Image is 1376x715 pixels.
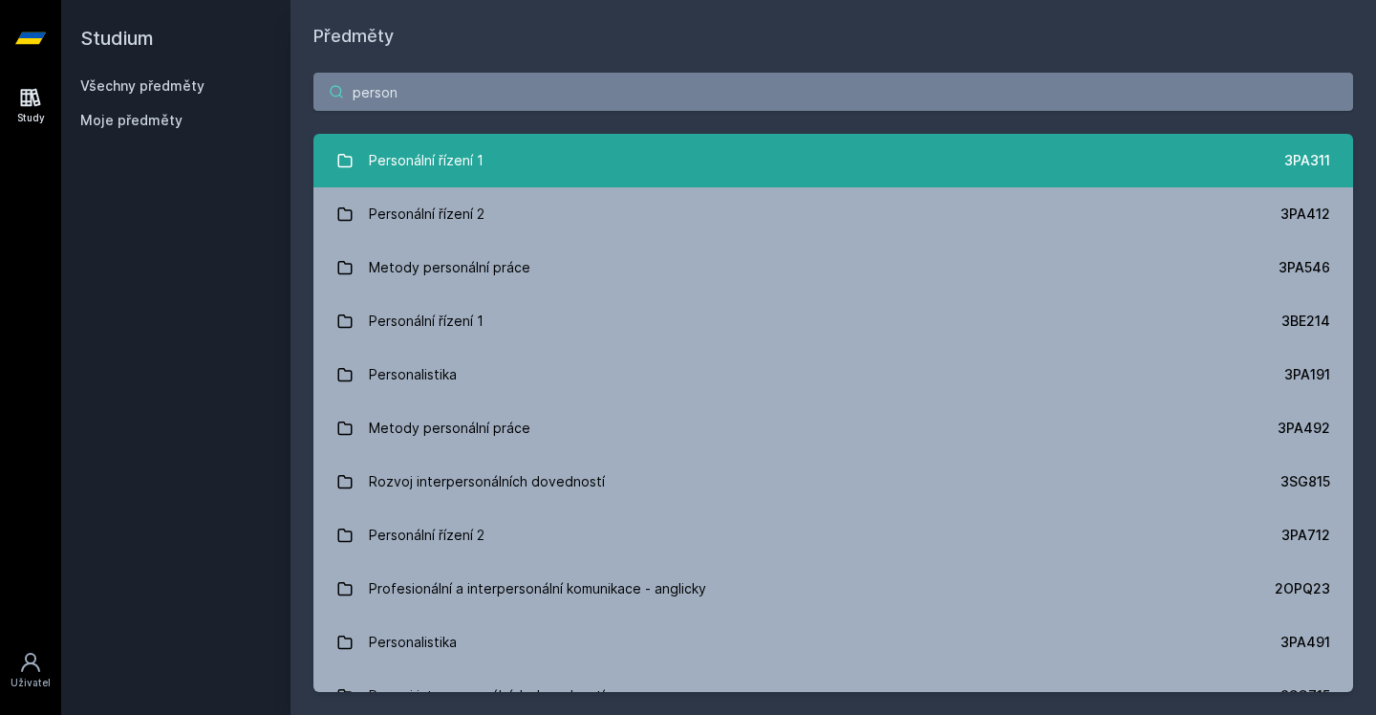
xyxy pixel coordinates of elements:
[313,294,1353,348] a: Personální řízení 1 3BE214
[1284,365,1330,384] div: 3PA191
[80,111,183,130] span: Moje předměty
[1279,258,1330,277] div: 3PA546
[313,241,1353,294] a: Metody personální práce 3PA546
[369,249,530,287] div: Metody personální práce
[11,676,51,690] div: Uživatel
[369,570,706,608] div: Profesionální a interpersonální komunikace - anglicky
[313,134,1353,187] a: Personální řízení 1 3PA311
[369,463,605,501] div: Rozvoj interpersonálních dovedností
[369,195,484,233] div: Personální řízení 2
[369,302,484,340] div: Personální řízení 1
[313,73,1353,111] input: Název nebo ident předmětu…
[369,623,457,661] div: Personalistika
[313,187,1353,241] a: Personální řízení 2 3PA412
[313,509,1353,562] a: Personální řízení 2 3PA712
[313,455,1353,509] a: Rozvoj interpersonálních dovedností 3SG815
[369,409,530,447] div: Metody personální práce
[313,348,1353,401] a: Personalistika 3PA191
[313,23,1353,50] h1: Předměty
[369,677,605,715] div: Rozvoj interpersonálních dovedností
[1281,526,1330,545] div: 3PA712
[1278,419,1330,438] div: 3PA492
[1280,205,1330,224] div: 3PA412
[1284,151,1330,170] div: 3PA311
[369,516,484,554] div: Personální řízení 2
[313,616,1353,669] a: Personalistika 3PA491
[1280,686,1330,705] div: 3SG715
[4,76,57,135] a: Study
[313,401,1353,455] a: Metody personální práce 3PA492
[313,562,1353,616] a: Profesionální a interpersonální komunikace - anglicky 2OPQ23
[1281,312,1330,331] div: 3BE214
[4,641,57,700] a: Uživatel
[1280,472,1330,491] div: 3SG815
[17,111,45,125] div: Study
[1280,633,1330,652] div: 3PA491
[80,77,204,94] a: Všechny předměty
[369,356,457,394] div: Personalistika
[1275,579,1330,598] div: 2OPQ23
[369,141,484,180] div: Personální řízení 1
